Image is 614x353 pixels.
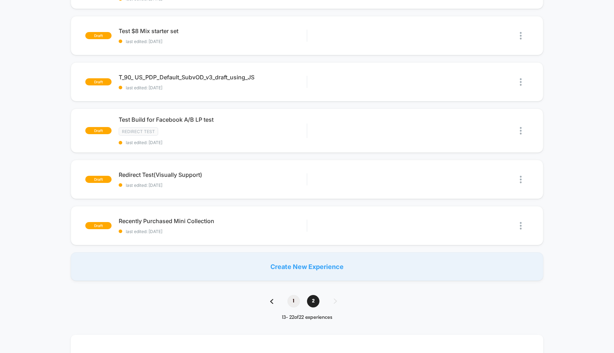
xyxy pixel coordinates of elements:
[119,116,307,123] span: Test Build for Facebook A/B LP test
[119,39,307,44] span: last edited: [DATE]
[119,74,307,81] span: T_90_ US_PDP_Default_SubvOD_v3_draft_using_JS
[520,222,522,230] img: close
[119,140,307,145] span: last edited: [DATE]
[307,295,319,307] span: 2
[520,176,522,183] img: close
[119,171,307,178] span: Redirect Test(Visually Support)
[85,176,112,183] span: draft
[520,32,522,39] img: close
[270,299,273,304] img: pagination back
[85,78,112,85] span: draft
[119,183,307,188] span: last edited: [DATE]
[119,127,158,136] span: Redirect Test
[85,222,112,229] span: draft
[119,229,307,234] span: last edited: [DATE]
[85,32,112,39] span: draft
[71,252,544,281] div: Create New Experience
[520,78,522,86] img: close
[119,85,307,90] span: last edited: [DATE]
[119,217,307,225] span: Recently Purchased Mini Collection
[520,127,522,135] img: close
[119,27,307,35] span: Test $8 Mix starter set
[263,315,351,321] div: 13 - 22 of 22 experiences
[85,127,112,134] span: draft
[287,295,300,307] span: 1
